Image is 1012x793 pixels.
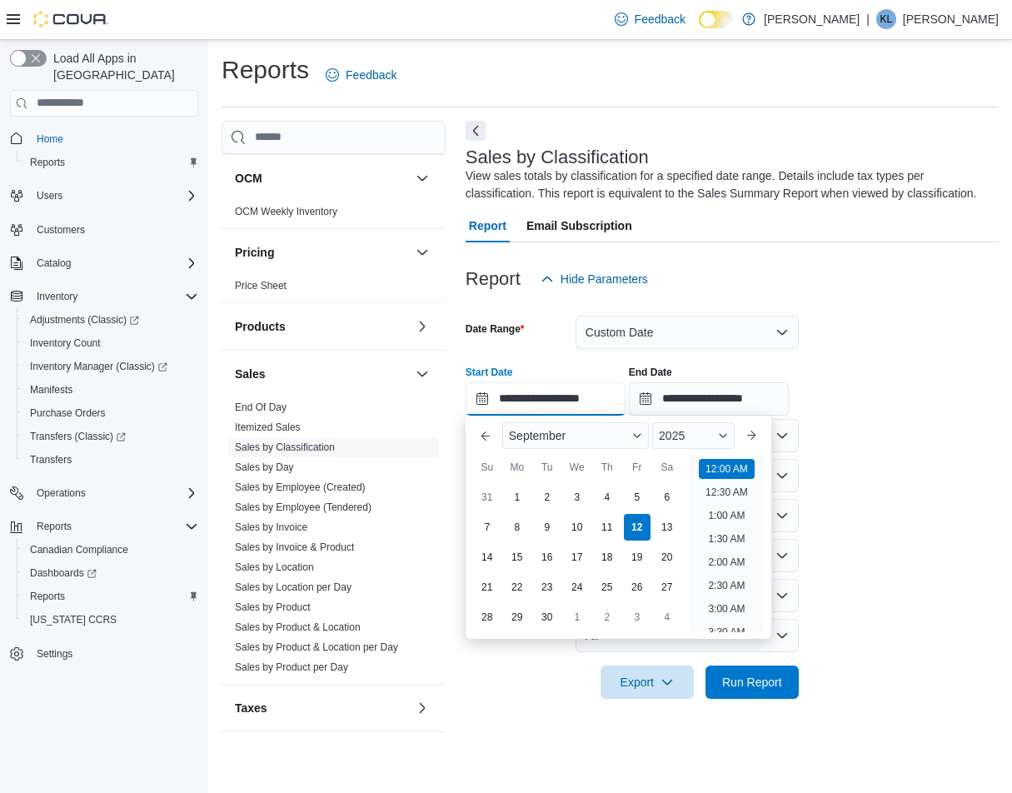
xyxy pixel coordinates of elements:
[37,257,71,270] span: Catalog
[775,469,789,482] button: Open list of options
[235,621,361,633] a: Sales by Product & Location
[235,401,287,413] a: End Of Day
[235,561,314,573] a: Sales by Location
[30,287,84,307] button: Inventory
[534,604,561,631] div: day-30
[23,540,135,560] a: Canadian Compliance
[235,501,371,513] a: Sales by Employee (Tendered)
[235,581,351,594] span: Sales by Location per Day
[466,366,513,379] label: Start Date
[30,313,139,327] span: Adjustments (Classic)
[504,484,531,511] div: day-1
[412,317,432,337] button: Products
[235,280,287,292] a: Price Sheet
[594,484,621,511] div: day-4
[30,186,198,206] span: Users
[699,28,700,29] span: Dark Mode
[534,544,561,571] div: day-16
[466,382,626,416] input: Press the down key to enter a popover containing a calendar. Press the escape key to close the po...
[235,366,409,382] button: Sales
[17,378,205,401] button: Manifests
[235,244,274,261] h3: Pricing
[23,333,198,353] span: Inventory Count
[764,9,860,29] p: [PERSON_NAME]
[235,700,409,716] button: Taxes
[30,590,65,603] span: Reports
[876,9,896,29] div: Kevin Legge
[466,121,486,141] button: Next
[37,223,85,237] span: Customers
[474,484,501,511] div: day-31
[17,561,205,585] a: Dashboards
[624,574,651,601] div: day-26
[23,540,198,560] span: Canadian Compliance
[30,360,167,373] span: Inventory Manager (Classic)
[474,514,501,541] div: day-7
[23,380,198,400] span: Manifests
[23,152,198,172] span: Reports
[30,483,198,503] span: Operations
[17,151,205,174] button: Reports
[699,459,755,479] li: 12:00 AM
[652,422,735,449] div: Button. Open the year selector. 2025 is currently selected.
[235,601,311,614] span: Sales by Product
[17,585,205,608] button: Reports
[3,184,205,207] button: Users
[23,380,79,400] a: Manifests
[3,481,205,505] button: Operations
[33,11,108,27] img: Cova
[624,454,651,481] div: Fr
[576,316,799,349] button: Custom Date
[608,2,692,36] a: Feedback
[37,132,63,146] span: Home
[235,561,314,574] span: Sales by Location
[474,574,501,601] div: day-21
[564,544,591,571] div: day-17
[23,563,198,583] span: Dashboards
[37,647,72,661] span: Settings
[23,450,198,470] span: Transfers
[37,189,62,202] span: Users
[235,581,351,593] a: Sales by Location per Day
[17,355,205,378] a: Inventory Manager (Classic)
[564,574,591,601] div: day-24
[629,366,672,379] label: End Date
[30,516,78,536] button: Reports
[866,9,870,29] p: |
[23,310,146,330] a: Adjustments (Classic)
[235,621,361,634] span: Sales by Product & Location
[30,129,70,149] a: Home
[654,514,680,541] div: day-13
[564,454,591,481] div: We
[466,322,525,336] label: Date Range
[30,643,198,664] span: Settings
[654,484,680,511] div: day-6
[466,147,649,167] h3: Sales by Classification
[23,426,198,446] span: Transfers (Classic)
[235,279,287,292] span: Price Sheet
[699,482,755,502] li: 12:30 AM
[235,441,335,453] a: Sales by Classification
[17,538,205,561] button: Canadian Compliance
[10,120,198,710] nav: Complex example
[701,576,751,596] li: 2:30 AM
[701,599,751,619] li: 3:00 AM
[564,484,591,511] div: day-3
[235,461,294,473] a: Sales by Day
[235,481,366,494] span: Sales by Employee (Created)
[235,206,337,217] a: OCM Weekly Inventory
[412,698,432,718] button: Taxes
[469,209,506,242] span: Report
[412,242,432,262] button: Pricing
[222,397,446,684] div: Sales
[235,601,311,613] a: Sales by Product
[701,506,751,526] li: 1:00 AM
[705,666,799,699] button: Run Report
[504,544,531,571] div: day-15
[235,661,348,674] span: Sales by Product per Day
[474,454,501,481] div: Su
[235,521,307,533] a: Sales by Invoice
[474,544,501,571] div: day-14
[564,514,591,541] div: day-10
[23,403,198,423] span: Purchase Orders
